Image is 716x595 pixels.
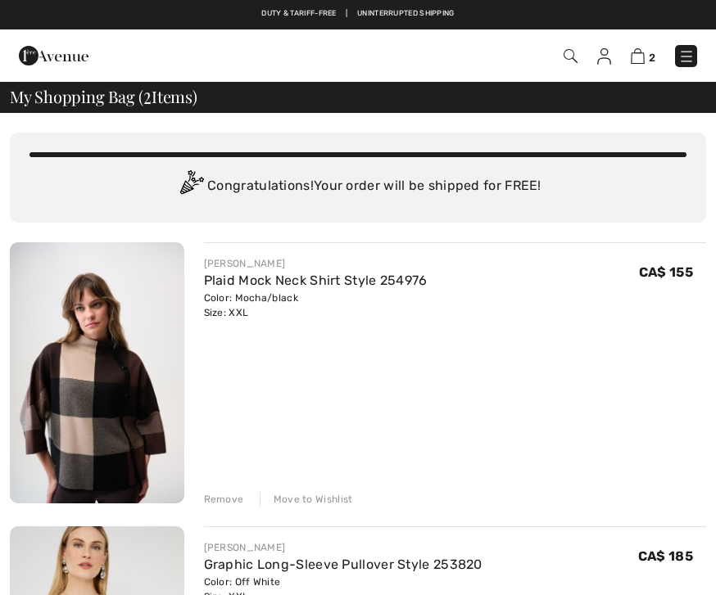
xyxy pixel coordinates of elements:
img: Shopping Bag [631,48,645,64]
span: 2 [143,84,152,106]
span: CA$ 185 [638,548,693,564]
span: CA$ 155 [639,264,693,280]
img: Plaid Mock Neck Shirt Style 254976 [10,242,184,503]
img: 1ère Avenue [19,39,88,72]
span: My Shopping Bag ( Items) [10,88,197,105]
div: Congratulations! Your order will be shipped for FREE! [29,170,687,203]
div: [PERSON_NAME] [204,540,483,555]
a: 1ère Avenue [19,47,88,62]
span: 2 [649,52,655,64]
div: [PERSON_NAME] [204,256,428,271]
a: Graphic Long-Sleeve Pullover Style 253820 [204,557,483,572]
img: My Info [597,48,611,65]
img: Search [564,49,578,63]
img: Menu [678,48,695,65]
div: Color: Mocha/black Size: XXL [204,291,428,320]
div: Remove [204,492,244,507]
img: Congratulation2.svg [174,170,207,203]
div: Move to Wishlist [260,492,353,507]
a: Plaid Mock Neck Shirt Style 254976 [204,273,428,288]
a: 2 [631,46,655,65]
